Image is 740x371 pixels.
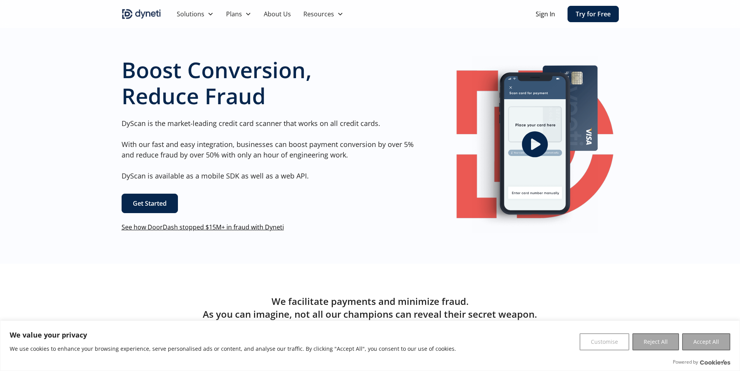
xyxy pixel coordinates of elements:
div: Plans [226,9,242,19]
p: We value your privacy [10,330,456,339]
div: Solutions [177,9,204,19]
a: See how DoorDash stopped $15M+ in fraud with Dyneti [122,223,284,231]
a: home [122,8,161,20]
img: Dyneti indigo logo [122,8,161,20]
button: Accept All [682,333,730,350]
a: Visit CookieYes website [700,360,730,365]
a: Sign In [536,9,555,19]
img: Image of a mobile Dyneti UI scanning a credit card [472,56,598,233]
div: Powered by [673,358,730,366]
h2: We facilitate payments and minimize fraud. As you can imagine, not all our champions can reveal t... [122,295,619,321]
a: open lightbox [451,56,619,233]
button: Customise [580,333,629,350]
p: DyScan is the market-leading credit card scanner that works on all credit cards. With our fast an... [122,118,420,181]
a: Get Started [122,194,178,213]
p: We use cookies to enhance your browsing experience, serve personalised ads or content, and analys... [10,344,456,353]
div: Plans [220,6,258,22]
div: Solutions [171,6,220,22]
h1: Boost Conversion, Reduce Fraud [122,57,420,109]
a: Try for Free [568,6,619,22]
div: Resources [303,9,334,19]
button: Reject All [632,333,679,350]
